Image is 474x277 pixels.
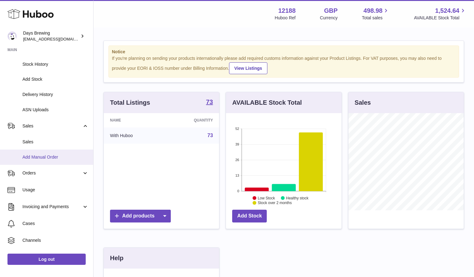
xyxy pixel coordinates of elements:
text: Healthy stock [286,196,309,200]
span: Sales [22,123,82,129]
div: Days Brewing [23,30,79,42]
h3: Total Listings [110,98,150,107]
text: 26 [236,158,239,162]
span: 1,524.64 [435,7,459,15]
span: Add Stock [22,76,89,82]
a: 73 [208,133,213,138]
span: Delivery History [22,92,89,98]
span: Add Manual Order [22,154,89,160]
img: helena@daysbrewing.com [7,31,17,41]
td: With Huboo [104,127,165,144]
strong: 12188 [278,7,296,15]
span: Total sales [362,15,390,21]
a: Log out [7,254,86,265]
span: ASN Uploads [22,107,89,113]
span: AVAILABLE Stock Total [414,15,467,21]
div: Huboo Ref [275,15,296,21]
span: Orders [22,170,82,176]
a: 73 [206,99,213,106]
span: Sales [22,139,89,145]
th: Quantity [165,113,219,127]
h3: Sales [355,98,371,107]
strong: 73 [206,99,213,105]
span: Stock History [22,61,89,67]
text: 13 [236,174,239,177]
h3: AVAILABLE Stock Total [232,98,302,107]
div: If you're planning on sending your products internationally please add required customs informati... [112,55,456,74]
span: Invoicing and Payments [22,204,82,210]
span: Channels [22,237,89,243]
span: Cases [22,221,89,227]
text: 52 [236,127,239,131]
text: Low Stock [258,196,275,200]
a: 498.98 Total sales [362,7,390,21]
text: Stock over 2 months [258,201,292,205]
span: [EMAIL_ADDRESS][DOMAIN_NAME] [23,36,92,41]
text: 39 [236,142,239,146]
a: Add Stock [232,210,267,222]
strong: GBP [324,7,338,15]
a: View Listings [229,62,267,74]
th: Name [104,113,165,127]
text: 0 [237,189,239,193]
span: Usage [22,187,89,193]
h3: Help [110,254,123,262]
a: Add products [110,210,171,222]
div: Currency [320,15,338,21]
span: 498.98 [363,7,382,15]
strong: Notice [112,49,456,55]
a: 1,524.64 AVAILABLE Stock Total [414,7,467,21]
